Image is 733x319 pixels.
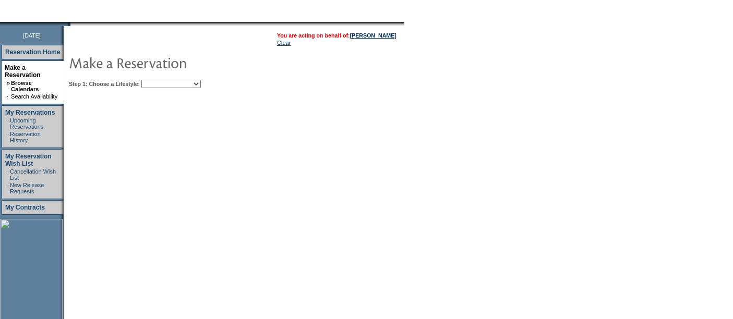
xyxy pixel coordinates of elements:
[7,182,9,194] td: ·
[10,131,41,143] a: Reservation History
[350,32,396,39] a: [PERSON_NAME]
[11,93,57,100] a: Search Availability
[7,168,9,181] td: ·
[277,32,396,39] span: You are acting on behalf of:
[11,80,39,92] a: Browse Calendars
[23,32,41,39] span: [DATE]
[5,153,52,167] a: My Reservation Wish List
[5,64,41,79] a: Make a Reservation
[7,131,9,143] td: ·
[277,40,291,46] a: Clear
[7,80,10,86] b: »
[5,48,60,56] a: Reservation Home
[5,109,55,116] a: My Reservations
[5,204,45,211] a: My Contracts
[10,168,56,181] a: Cancellation Wish List
[70,22,71,26] img: blank.gif
[7,93,10,100] td: ·
[10,117,43,130] a: Upcoming Reservations
[67,22,70,26] img: promoShadowLeftCorner.gif
[69,81,140,87] b: Step 1: Choose a Lifestyle:
[7,117,9,130] td: ·
[10,182,44,194] a: New Release Requests
[69,52,278,73] img: pgTtlMakeReservation.gif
